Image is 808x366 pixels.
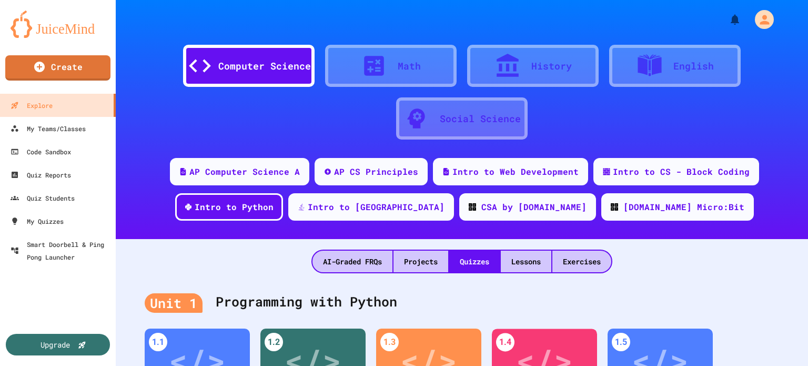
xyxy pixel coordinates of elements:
div: Social Science [440,112,521,126]
div: 1.5 [612,333,630,351]
img: CODE_logo_RGB.png [469,203,476,211]
img: logo-orange.svg [11,11,105,38]
div: Exercises [552,251,611,272]
div: Unit 1 [145,293,203,313]
div: 1.1 [149,333,167,351]
div: Smart Doorbell & Ping Pong Launcher [11,238,112,263]
div: Quizzes [449,251,500,272]
div: AP Computer Science A [189,165,300,178]
img: CODE_logo_RGB.png [611,203,618,211]
div: History [531,59,572,73]
div: Quiz Reports [11,169,71,181]
div: Quiz Students [11,192,75,204]
div: Intro to Python [195,201,274,213]
div: My Notifications [709,11,744,28]
div: 1.4 [496,333,514,352]
div: Programming with Python [145,281,779,323]
div: My Account [744,7,776,32]
div: English [673,59,714,73]
div: Code Sandbox [11,145,71,158]
div: AI-Graded FRQs [312,251,392,272]
div: Upgrade [41,339,70,350]
div: My Teams/Classes [11,122,86,135]
div: [DOMAIN_NAME] Micro:Bit [623,201,744,213]
div: 1.3 [380,333,399,351]
div: Computer Science [218,59,311,73]
div: CSA by [DOMAIN_NAME] [481,201,587,213]
div: AP CS Principles [334,165,418,178]
div: Projects [393,251,448,272]
div: My Quizzes [11,215,64,227]
a: Create [5,55,110,81]
div: Intro to [GEOGRAPHIC_DATA] [308,201,445,213]
div: Lessons [501,251,551,272]
div: Explore [11,99,53,112]
div: Intro to Web Development [452,165,579,178]
div: Math [398,59,421,73]
div: Intro to CS - Block Coding [613,165,750,178]
div: 1.2 [265,333,283,351]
